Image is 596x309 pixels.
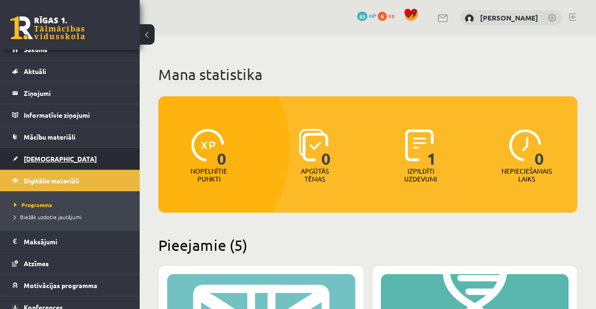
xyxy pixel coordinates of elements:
span: 0 [321,129,331,167]
span: Digitālie materiāli [24,176,79,185]
img: Luīze Vasiļjeva [465,14,474,23]
span: Aktuāli [24,67,46,75]
a: Ziņojumi [12,82,128,104]
p: Nopelnītie punkti [190,167,227,183]
span: 0 [535,129,544,167]
legend: Informatīvie ziņojumi [24,104,128,126]
a: Motivācijas programma [12,275,128,296]
a: Mācību materiāli [12,126,128,148]
legend: Maksājumi [24,231,128,252]
span: mP [369,12,376,19]
span: Programma [14,201,52,208]
h2: Pieejamie (5) [158,236,577,254]
span: 1 [427,129,437,167]
p: Nepieciešamais laiks [501,167,552,183]
h1: Mana statistika [158,65,577,84]
a: Programma [14,201,130,209]
span: 0 [217,129,227,167]
img: icon-learned-topics-4a711ccc23c960034f471b6e78daf4a3bad4a20eaf4de84257b87e66633f6470.svg [299,129,328,161]
a: Maksājumi [12,231,128,252]
p: Izpildīti uzdevumi [403,167,439,183]
span: 0 [378,12,387,21]
a: Digitālie materiāli [12,170,128,191]
img: icon-xp-0682a9bc20223a9ccc6f5883a126b849a74cddfe5390d2b41b4391c66f2066e7.svg [191,129,224,161]
span: Mācību materiāli [24,133,75,141]
span: xp [388,12,394,19]
span: [DEMOGRAPHIC_DATA] [24,154,97,163]
span: 63 [357,12,367,21]
img: icon-completed-tasks-ad58ae20a441b2904462921112bc710f1caf180af7a3daa7317a5a94f2d26646.svg [405,129,434,161]
img: icon-clock-7be60019b62300814b6bd22b8e044499b485619524d84068768e800edab66f18.svg [509,129,542,161]
a: Informatīvie ziņojumi [12,104,128,126]
span: Atzīmes [24,259,49,268]
span: Biežāk uzdotie jautājumi [14,213,81,221]
a: Rīgas 1. Tālmācības vidusskola [10,16,85,40]
p: Apgūtās tēmas [297,167,333,183]
a: 63 mP [357,12,376,19]
legend: Ziņojumi [24,82,128,104]
a: Aktuāli [12,60,128,82]
a: Atzīmes [12,253,128,274]
a: [DEMOGRAPHIC_DATA] [12,148,128,169]
a: [PERSON_NAME] [480,13,538,22]
a: 0 xp [378,12,399,19]
span: Motivācijas programma [24,281,97,289]
a: Biežāk uzdotie jautājumi [14,213,130,221]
